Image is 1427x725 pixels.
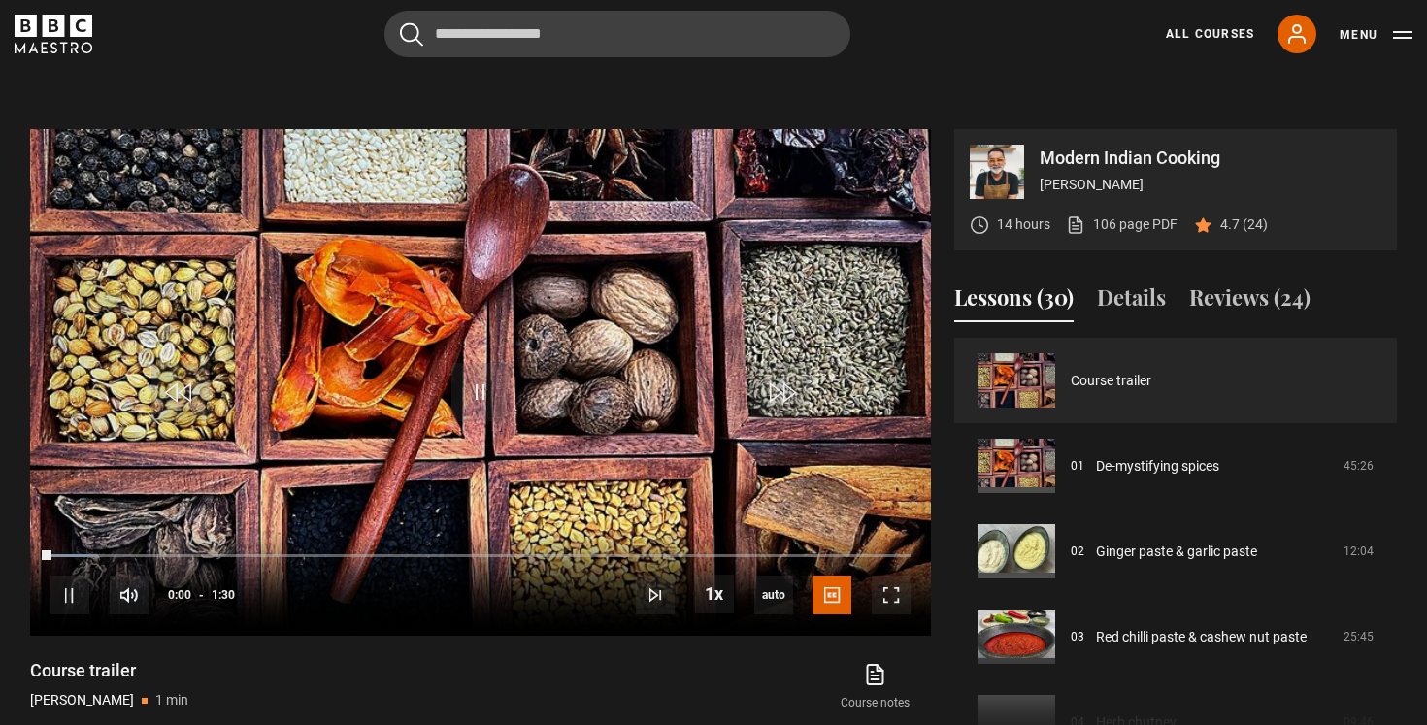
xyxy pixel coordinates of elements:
[820,659,931,715] a: Course notes
[1071,371,1151,391] a: Course trailer
[400,22,423,47] button: Submit the search query
[110,576,149,614] button: Mute
[1097,281,1166,322] button: Details
[754,576,793,614] span: auto
[50,576,89,614] button: Pause
[1189,281,1311,322] button: Reviews (24)
[754,576,793,614] div: Current quality: 720p
[30,659,188,682] h1: Course trailer
[199,588,204,602] span: -
[1166,25,1254,43] a: All Courses
[997,214,1050,235] p: 14 hours
[15,15,92,53] svg: BBC Maestro
[1220,214,1268,235] p: 4.7 (24)
[813,576,851,614] button: Captions
[636,576,675,614] button: Next Lesson
[30,690,134,710] p: [PERSON_NAME]
[168,577,191,612] span: 0:00
[954,281,1074,322] button: Lessons (30)
[50,554,911,558] div: Progress Bar
[695,575,734,613] button: Playback Rate
[1066,214,1178,235] a: 106 page PDF
[384,11,850,57] input: Search
[872,576,911,614] button: Fullscreen
[212,577,235,612] span: 1:30
[1096,542,1257,562] a: Ginger paste & garlic paste
[30,129,931,636] video-js: Video Player
[1340,25,1412,45] button: Toggle navigation
[155,690,188,710] p: 1 min
[1096,627,1307,647] a: Red chilli paste & cashew nut paste
[1040,175,1381,195] p: [PERSON_NAME]
[1096,456,1219,477] a: De-mystifying spices
[1040,149,1381,167] p: Modern Indian Cooking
